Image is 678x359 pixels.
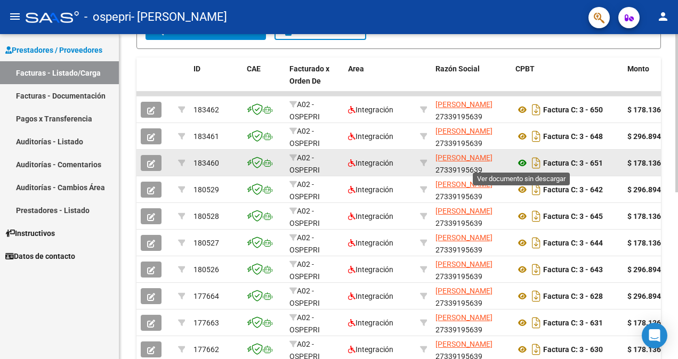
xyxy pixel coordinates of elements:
span: A02 - OSPEPRI [289,207,320,227]
div: 27339195639 [435,152,507,174]
span: 183462 [193,105,219,114]
span: Integración [348,132,393,141]
span: [PERSON_NAME] [435,127,493,135]
strong: Factura C: 3 - 643 [543,265,603,274]
span: - [PERSON_NAME] [131,5,227,29]
span: Integración [348,292,393,300]
span: A02 - OSPEPRI [289,287,320,307]
span: [PERSON_NAME] [435,260,493,268]
span: Borrar Filtros [282,26,359,36]
span: [PERSON_NAME] [435,287,493,295]
span: [PERSON_NAME] [435,180,493,189]
strong: $ 296.894,60 [627,185,671,194]
strong: $ 178.136,76 [627,159,671,167]
div: 27339195639 [435,178,507,201]
span: 177662 [193,345,219,354]
datatable-header-cell: Area [344,58,416,104]
span: [PERSON_NAME] [435,207,493,215]
datatable-header-cell: CAE [243,58,285,104]
span: 183461 [193,132,219,141]
strong: Factura C: 3 - 628 [543,292,603,300]
span: A02 - OSPEPRI [289,100,320,121]
strong: $ 178.136,76 [627,212,671,221]
strong: $ 178.136,76 [627,319,671,327]
span: Integración [348,105,393,114]
span: 180528 [193,212,219,221]
div: 27339195639 [435,258,507,281]
strong: $ 296.894,60 [627,132,671,141]
span: 183460 [193,159,219,167]
span: Facturado x Orden De [289,64,329,85]
span: Area [348,64,364,73]
strong: Factura C: 3 - 650 [543,105,603,114]
span: Prestadores / Proveedores [5,44,102,56]
i: Descargar documento [529,288,543,305]
span: Buscar Comprobante [153,26,259,36]
span: A02 - OSPEPRI [289,260,320,281]
span: A02 - OSPEPRI [289,313,320,334]
mat-icon: person [657,10,669,23]
span: 180527 [193,239,219,247]
strong: Factura C: 3 - 648 [543,132,603,141]
strong: $ 178.136,76 [627,345,671,354]
span: 177663 [193,319,219,327]
i: Descargar documento [529,341,543,358]
span: [PERSON_NAME] [435,313,493,322]
div: 27339195639 [435,125,507,148]
span: CPBT [515,64,535,73]
span: Integración [348,159,393,167]
div: 27339195639 [435,99,507,121]
div: 27339195639 [435,232,507,254]
strong: Factura C: 3 - 651 [543,159,603,167]
span: 177664 [193,292,219,300]
strong: $ 296.894,60 [627,265,671,274]
strong: Factura C: 3 - 644 [543,239,603,247]
span: Instructivos [5,227,55,239]
div: 27339195639 [435,285,507,307]
span: [PERSON_NAME] [435,233,493,242]
datatable-header-cell: CPBT [511,58,623,104]
span: Integración [348,265,393,274]
div: Open Intercom Messenger [642,323,667,348]
span: A02 - OSPEPRI [289,233,320,254]
strong: $ 178.136,76 [627,105,671,114]
datatable-header-cell: ID [189,58,243,104]
span: Integración [348,319,393,327]
mat-icon: menu [9,10,21,23]
span: Integración [348,239,393,247]
span: CAE [247,64,261,73]
strong: Factura C: 3 - 631 [543,319,603,327]
strong: Factura C: 3 - 642 [543,185,603,194]
span: 180529 [193,185,219,194]
strong: Factura C: 3 - 630 [543,345,603,354]
strong: Factura C: 3 - 645 [543,212,603,221]
span: [PERSON_NAME] [435,340,493,348]
span: ID [193,64,200,73]
strong: $ 296.894,60 [627,292,671,300]
i: Descargar documento [529,154,543,172]
span: Integración [348,185,393,194]
span: Monto [627,64,649,73]
i: Descargar documento [529,261,543,278]
strong: $ 178.136,76 [627,239,671,247]
span: Integración [348,345,393,354]
datatable-header-cell: Razón Social [431,58,511,104]
span: - ospepri [84,5,131,29]
div: 27339195639 [435,312,507,334]
i: Descargar documento [529,101,543,118]
span: Datos de contacto [5,250,75,262]
i: Descargar documento [529,128,543,145]
span: A02 - OSPEPRI [289,180,320,201]
span: Razón Social [435,64,480,73]
span: A02 - OSPEPRI [289,153,320,174]
i: Descargar documento [529,181,543,198]
span: [PERSON_NAME] [435,100,493,109]
i: Descargar documento [529,208,543,225]
span: 180526 [193,265,219,274]
div: 27339195639 [435,205,507,227]
span: [PERSON_NAME] [435,153,493,162]
i: Descargar documento [529,314,543,331]
span: A02 - OSPEPRI [289,127,320,148]
datatable-header-cell: Facturado x Orden De [285,58,344,104]
i: Descargar documento [529,234,543,251]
